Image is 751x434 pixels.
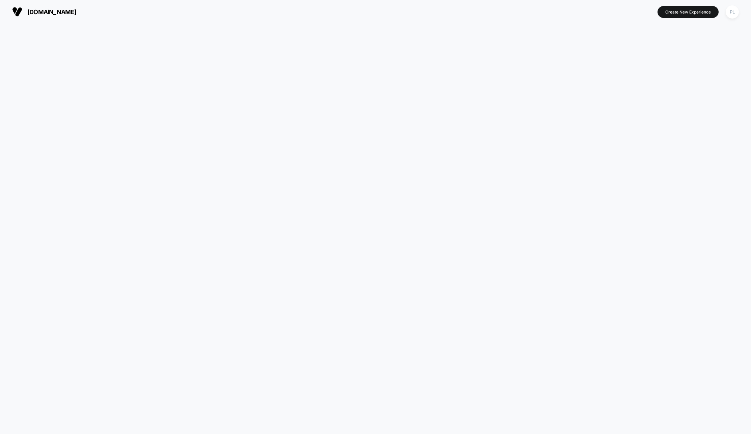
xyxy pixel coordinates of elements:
span: [DOMAIN_NAME] [27,8,76,16]
button: PL [724,5,741,19]
img: Visually logo [12,7,22,17]
button: [DOMAIN_NAME] [10,6,78,17]
button: Create New Experience [658,6,719,18]
div: PL [726,5,739,19]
